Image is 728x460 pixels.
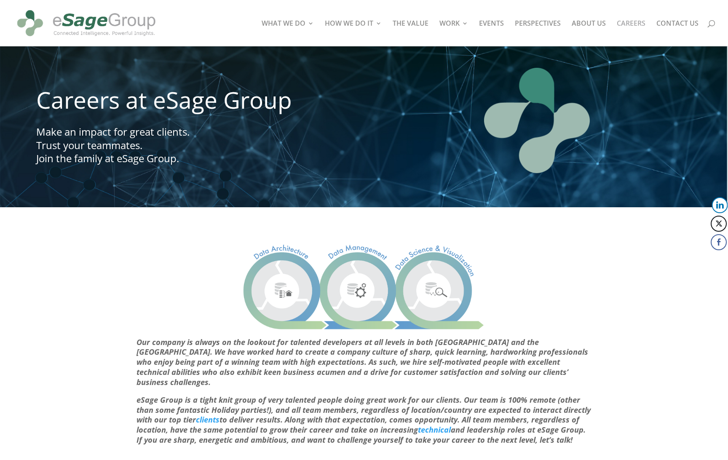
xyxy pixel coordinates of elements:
button: LinkedIn Share [711,197,727,213]
a: CONTACT US [656,20,699,46]
h4: Make an impact for great clients. Trust your teammates. Join the family at eSage Group. [36,125,346,169]
a: WHAT WE DO [262,20,314,46]
button: Facebook Share [711,234,727,250]
a: THE VALUE [393,20,428,46]
a: clients [196,415,219,425]
a: HOW WE DO IT [325,20,382,46]
img: Microsoft BI [242,230,486,332]
a: ABOUT US [572,20,606,46]
h1: Careers at eSage Group [36,88,346,115]
img: eSage Group [14,3,158,43]
a: WORK [439,20,468,46]
a: technical [418,425,451,435]
button: Twitter Share [711,216,727,232]
a: CAREERS [617,20,645,46]
em: eSage Group is a tight knit group of very talented people doing great work for our clients. Our t... [136,395,591,445]
a: PERSPECTIVES [515,20,561,46]
a: EVENTS [479,20,504,46]
em: Our company is always on the lookout for talented developers at all levels in both [GEOGRAPHIC_DA... [136,337,588,387]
